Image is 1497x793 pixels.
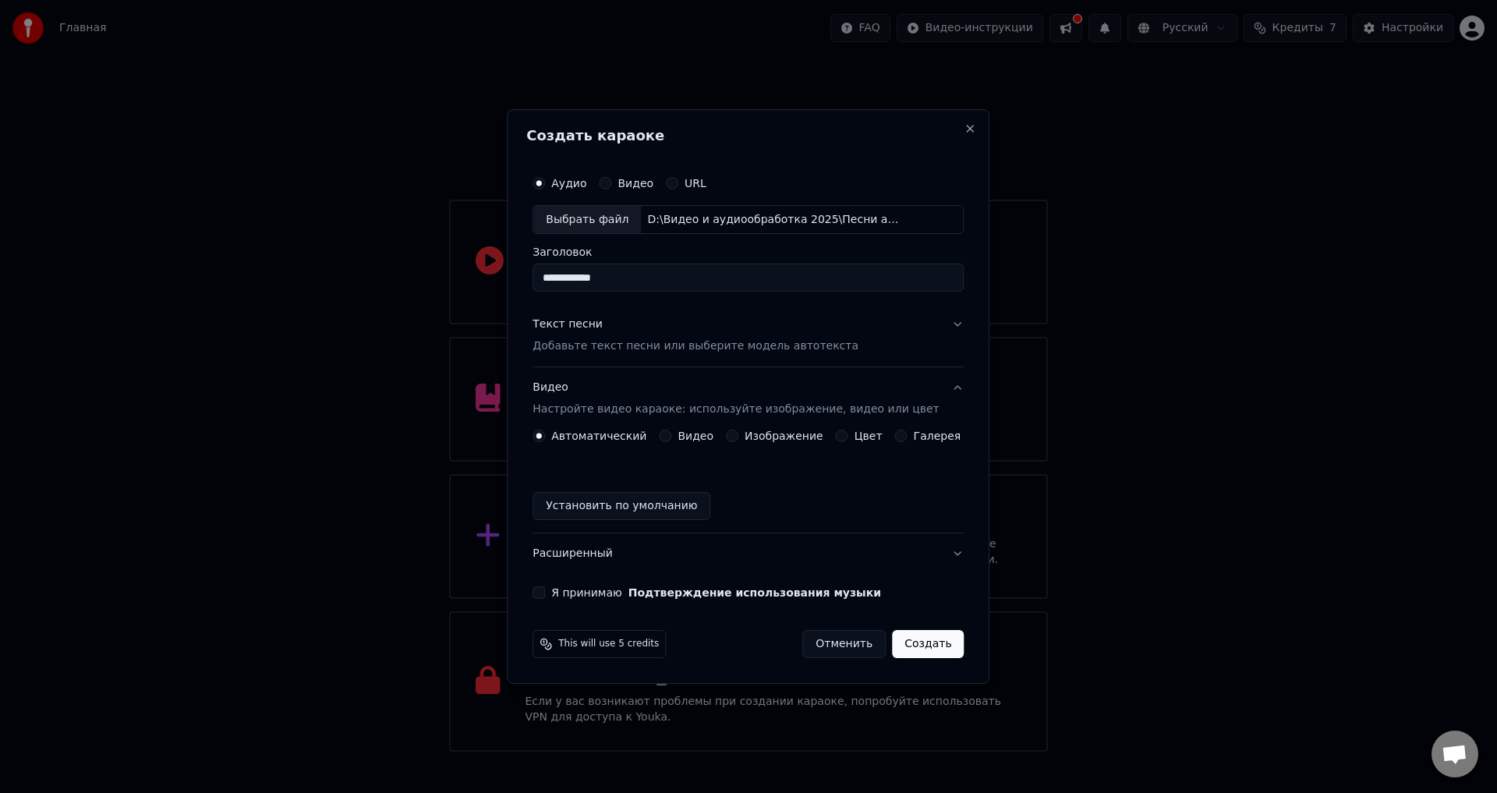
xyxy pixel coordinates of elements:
[618,178,653,189] label: Видео
[533,402,939,417] p: Настройте видео караоке: используйте изображение, видео или цвет
[551,587,881,598] label: Я принимаю
[558,638,659,650] span: This will use 5 credits
[685,178,706,189] label: URL
[551,430,646,441] label: Автоматический
[533,492,710,520] button: Установить по умолчанию
[533,317,603,333] div: Текст песни
[533,430,964,533] div: ВидеоНастройте видео караоке: используйте изображение, видео или цвет
[533,339,858,355] p: Добавьте текст песни или выберите модель автотекста
[533,305,964,367] button: Текст песниДобавьте текст песни или выберите модель автотекста
[745,430,823,441] label: Изображение
[802,630,886,658] button: Отменить
[914,430,961,441] label: Галерея
[628,587,881,598] button: Я принимаю
[551,178,586,189] label: Аудио
[533,368,964,430] button: ВидеоНастройте видео караоке: используйте изображение, видео или цвет
[533,206,641,234] div: Выбрать файл
[678,430,713,441] label: Видео
[526,129,970,143] h2: Создать караоке
[892,630,964,658] button: Создать
[533,247,964,258] label: Заголовок
[855,430,883,441] label: Цвет
[641,212,906,228] div: D:\Видео и аудиообработка 2025\Песни аудио\Солярка Блюз\Песни\4 Запах дома.mp3
[533,533,964,574] button: Расширенный
[533,381,939,418] div: Видео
